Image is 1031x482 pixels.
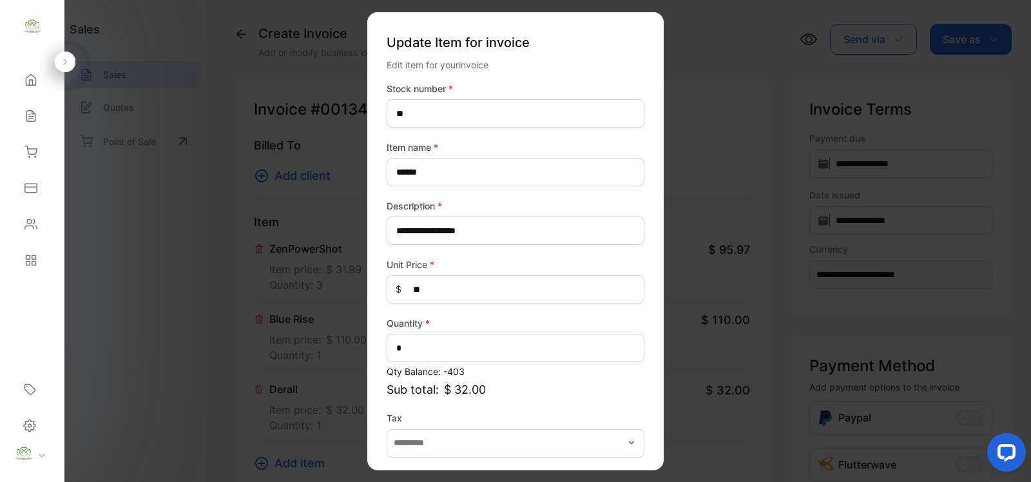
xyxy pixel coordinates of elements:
label: Item name [387,140,644,154]
label: Description [387,199,644,213]
img: logo [23,17,42,36]
span: $ 32.00 [444,381,486,398]
p: Sub total: [387,381,644,398]
label: Stock number [387,82,644,95]
label: Unit Price [387,258,644,271]
span: Edit item for your invoice [387,59,488,70]
img: profile [14,444,34,463]
iframe: LiveChat chat widget [977,428,1031,482]
p: Update Item for invoice [387,28,644,57]
span: $ [396,282,401,296]
p: Qty Balance: -403 [387,365,644,378]
label: Quantity [387,316,644,330]
label: Tax [387,411,644,425]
